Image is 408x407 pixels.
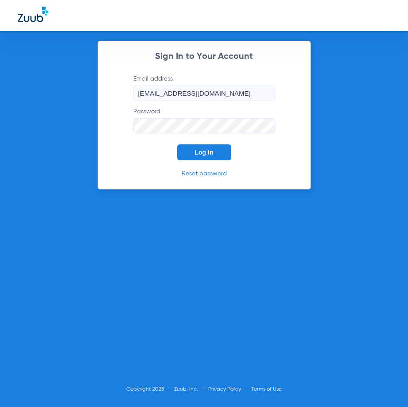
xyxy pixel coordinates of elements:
[133,85,275,101] input: Email address
[174,385,208,394] li: Zuub, Inc.
[208,387,241,392] a: Privacy Policy
[18,7,48,22] img: Zuub Logo
[195,149,214,156] span: Log In
[126,385,174,394] li: Copyright 2025
[177,144,231,160] button: Log In
[251,387,282,392] a: Terms of Use
[133,107,275,133] label: Password
[182,171,227,177] a: Reset password
[120,52,288,61] h2: Sign In to Your Account
[133,118,275,133] input: Password
[133,74,275,101] label: Email address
